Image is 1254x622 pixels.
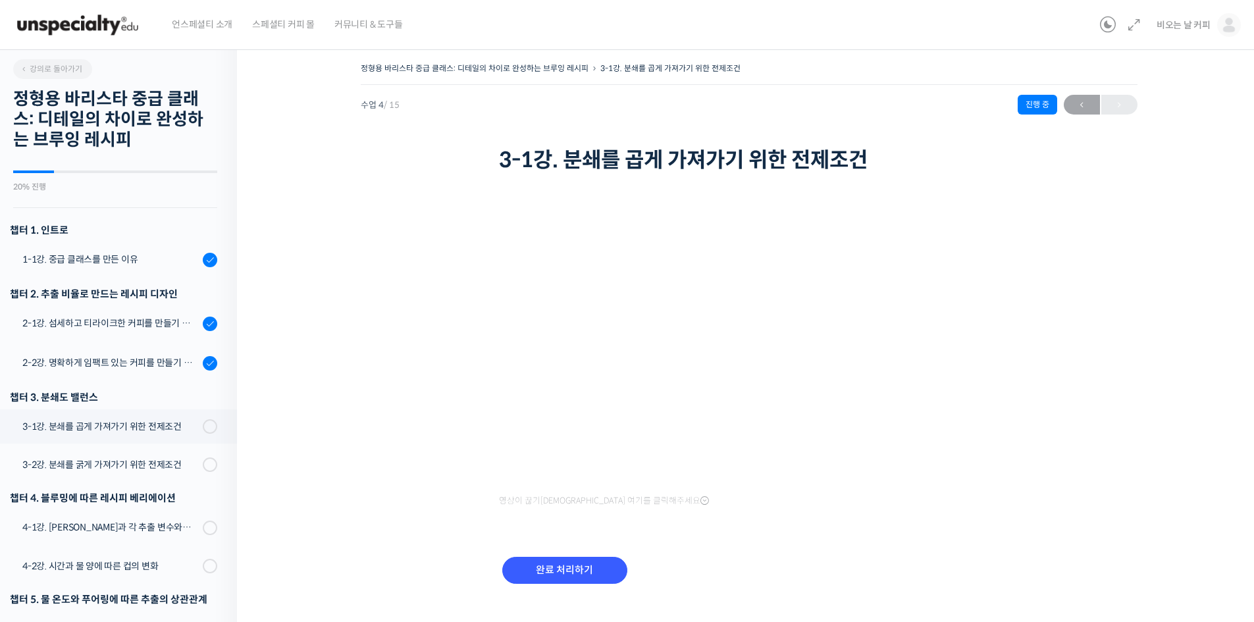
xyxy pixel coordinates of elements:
[502,557,627,584] input: 완료 처리하기
[22,316,199,330] div: 2-1강. 섬세하고 티라이크한 커피를 만들기 위한 레시피
[22,252,199,267] div: 1-1강. 중급 클래스를 만든 이유
[22,520,199,534] div: 4-1강. [PERSON_NAME]과 각 추출 변수와의 상관관계
[13,59,92,79] a: 강의로 돌아가기
[384,99,400,111] span: / 15
[1018,95,1057,115] div: 진행 중
[361,101,400,109] span: 수업 4
[499,147,999,172] h1: 3-1강. 분쇄를 곱게 가져가기 위한 전제조건
[1157,19,1211,31] span: 비오는 날 커피
[22,355,199,370] div: 2-2강. 명확하게 임팩트 있는 커피를 만들기 위한 레시피
[13,89,217,151] h2: 정형용 바리스타 중급 클래스: 디테일의 차이로 완성하는 브루잉 레시피
[10,590,217,608] div: 챕터 5. 물 온도와 푸어링에 따른 추출의 상관관계
[10,489,217,507] div: 챕터 4. 블루밍에 따른 레시피 베리에이션
[22,419,199,434] div: 3-1강. 분쇄를 곱게 가져가기 위한 전제조건
[600,63,741,73] a: 3-1강. 분쇄를 곱게 가져가기 위한 전제조건
[20,64,82,74] span: 강의로 돌아가기
[22,559,199,573] div: 4-2강. 시간과 물 양에 따른 컵의 변화
[1064,96,1100,114] span: ←
[22,457,199,472] div: 3-2강. 분쇄를 굵게 가져가기 위한 전제조건
[10,221,217,239] h3: 챕터 1. 인트로
[361,63,588,73] a: 정형용 바리스타 중급 클래스: 디테일의 차이로 완성하는 브루잉 레시피
[10,388,217,406] div: 챕터 3. 분쇄도 밸런스
[10,285,217,303] div: 챕터 2. 추출 비율로 만드는 레시피 디자인
[13,183,217,191] div: 20% 진행
[1064,95,1100,115] a: ←이전
[499,496,709,506] span: 영상이 끊기[DEMOGRAPHIC_DATA] 여기를 클릭해주세요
